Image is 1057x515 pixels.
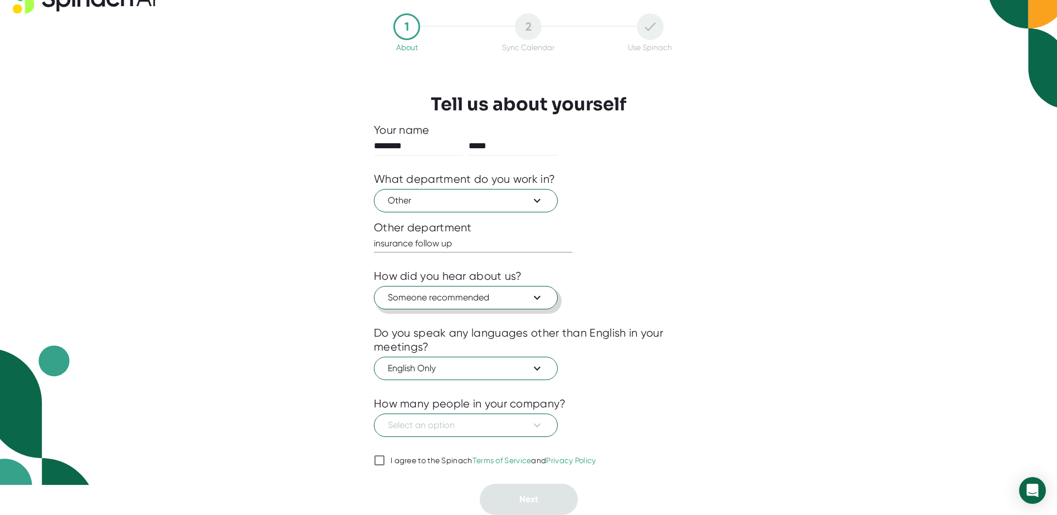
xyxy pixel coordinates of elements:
span: English Only [388,362,544,375]
input: What department? [374,235,572,252]
button: English Only [374,357,558,380]
h3: Tell us about yourself [431,94,626,115]
span: Someone recommended [388,291,544,304]
div: About [396,43,418,52]
span: Other [388,194,544,207]
button: Other [374,189,558,212]
span: Next [519,494,538,504]
button: Someone recommended [374,286,558,309]
div: 2 [515,13,542,40]
button: Select an option [374,414,558,437]
div: Other department [374,221,683,235]
a: Privacy Policy [546,456,596,465]
div: Use Spinach [628,43,672,52]
div: How many people in your company? [374,397,566,411]
div: Sync Calendar [502,43,554,52]
button: Next [480,484,578,515]
a: Terms of Service [473,456,532,465]
div: Open Intercom Messenger [1019,477,1046,504]
div: I agree to the Spinach and [391,456,596,466]
div: Your name [374,123,683,137]
div: 1 [393,13,420,40]
div: Do you speak any languages other than English in your meetings? [374,326,683,354]
span: Select an option [388,419,544,432]
div: How did you hear about us? [374,269,522,283]
div: What department do you work in? [374,172,555,186]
